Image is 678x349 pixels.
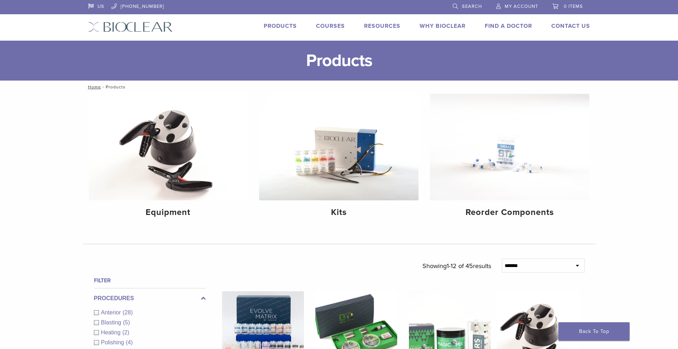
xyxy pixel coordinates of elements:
[551,22,590,30] a: Contact Us
[420,22,466,30] a: Why Bioclear
[89,94,248,224] a: Equipment
[564,4,583,9] span: 0 items
[83,81,595,93] nav: Products
[436,206,584,219] h4: Reorder Components
[101,85,106,89] span: /
[430,94,589,224] a: Reorder Components
[316,22,345,30] a: Courses
[126,339,133,345] span: (4)
[447,262,473,270] span: 1-12 of 45
[264,22,297,30] a: Products
[101,309,123,315] span: Anterior
[89,94,248,200] img: Equipment
[122,329,130,335] span: (2)
[259,94,419,200] img: Kits
[94,276,206,285] h4: Filter
[123,309,133,315] span: (28)
[101,319,123,325] span: Blasting
[558,322,630,341] a: Back To Top
[101,339,126,345] span: Polishing
[430,94,589,200] img: Reorder Components
[364,22,400,30] a: Resources
[259,94,419,224] a: Kits
[485,22,532,30] a: Find A Doctor
[462,4,482,9] span: Search
[94,206,242,219] h4: Equipment
[88,22,173,32] img: Bioclear
[505,4,538,9] span: My Account
[422,258,491,273] p: Showing results
[101,329,122,335] span: Heating
[123,319,130,325] span: (5)
[94,294,206,303] label: Procedures
[265,206,413,219] h4: Kits
[86,84,101,89] a: Home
